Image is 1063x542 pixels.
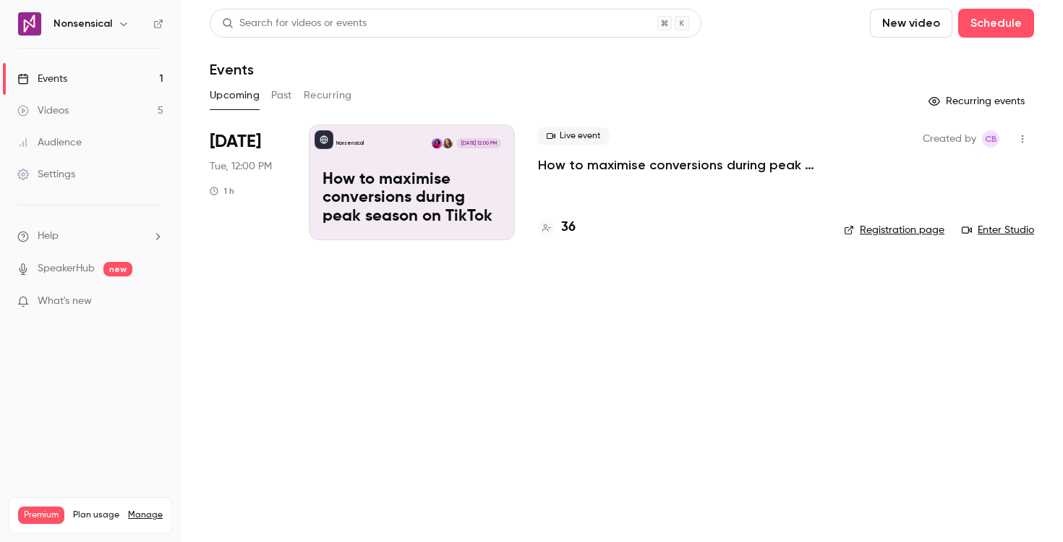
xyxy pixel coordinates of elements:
a: Manage [128,509,163,521]
a: 36 [538,218,576,237]
span: CB [985,130,997,148]
span: Cristina Bertagna [982,130,999,148]
div: 1 h [210,185,234,197]
button: Schedule [958,9,1034,38]
a: SpeakerHub [38,261,95,276]
div: Search for videos or events [222,16,367,31]
a: How to maximise conversions during peak season on TikTokNonsensicalNilam AtodoriaMelina Lee[DATE]... [309,124,515,240]
span: Created by [923,130,976,148]
h6: Nonsensical [54,17,112,31]
a: How to maximise conversions during peak season on TikTok [538,156,821,174]
span: What's new [38,294,92,309]
p: Nonsensical [336,140,364,147]
button: Recurring events [922,90,1034,113]
h4: 36 [561,218,576,237]
a: Registration page [844,223,944,237]
button: Past [271,84,292,107]
h1: Events [210,61,254,78]
img: Melina Lee [432,138,442,148]
div: Events [17,72,67,86]
button: Upcoming [210,84,260,107]
button: New video [870,9,952,38]
span: Plan usage [73,509,119,521]
button: Recurring [304,84,352,107]
span: Premium [18,507,64,524]
iframe: Noticeable Trigger [146,295,163,308]
img: Nonsensical [18,12,41,35]
p: How to maximise conversions during peak season on TikTok [323,171,501,226]
div: Settings [17,167,75,182]
span: Tue, 12:00 PM [210,159,272,174]
span: [DATE] [210,130,261,153]
span: Live event [538,127,610,145]
span: new [103,262,132,276]
div: Sep 30 Tue, 12:00 PM (Europe/London) [210,124,286,240]
img: Nilam Atodoria [443,138,453,148]
span: [DATE] 12:00 PM [456,138,500,148]
li: help-dropdown-opener [17,229,163,244]
div: Videos [17,103,69,118]
a: Enter Studio [962,223,1034,237]
div: Audience [17,135,82,150]
span: Help [38,229,59,244]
